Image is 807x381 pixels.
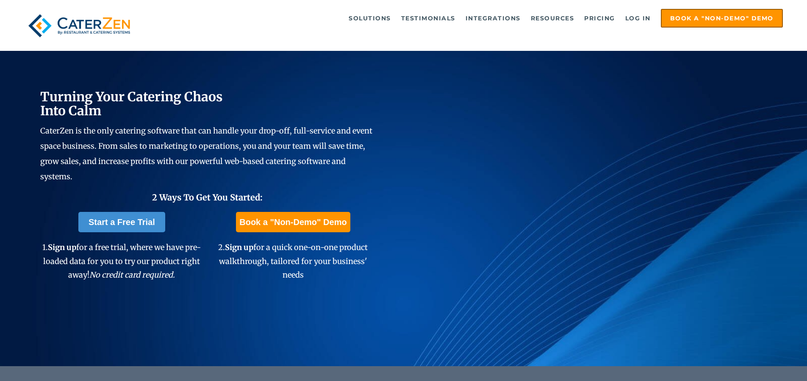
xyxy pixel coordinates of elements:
a: Resources [527,10,579,27]
a: Testimonials [397,10,460,27]
span: 2. for a quick one-on-one product walkthrough, tailored for your business' needs [218,242,368,280]
a: Book a "Non-Demo" Demo [661,9,783,28]
span: CaterZen is the only catering software that can handle your drop-off, full-service and event spac... [40,126,372,181]
img: caterzen [24,9,134,42]
span: Sign up [48,242,76,252]
a: Pricing [580,10,619,27]
em: No credit card required. [89,270,175,280]
span: Sign up [225,242,253,252]
span: Turning Your Catering Chaos Into Calm [40,89,223,119]
span: 2 Ways To Get You Started: [152,192,263,203]
a: Start a Free Trial [78,212,165,232]
a: Integrations [461,10,525,27]
span: 1. for a free trial, where we have pre-loaded data for you to try our product right away! [42,242,201,280]
a: Book a "Non-Demo" Demo [236,212,350,232]
a: Log in [621,10,655,27]
a: Solutions [344,10,395,27]
div: Navigation Menu [154,9,783,28]
iframe: Help widget launcher [732,348,798,372]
